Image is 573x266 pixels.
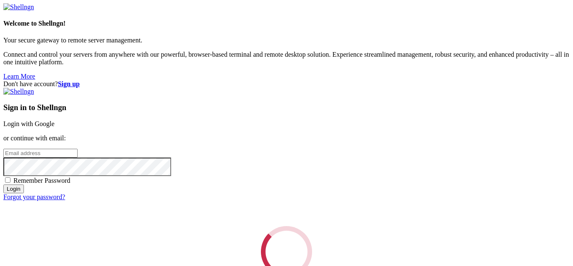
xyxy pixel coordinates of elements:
p: Your secure gateway to remote server management. [3,37,570,44]
p: or continue with email: [3,134,570,142]
img: Shellngn [3,88,34,95]
div: Don't have account? [3,80,570,88]
input: Login [3,184,24,193]
span: Remember Password [13,177,70,184]
a: Login with Google [3,120,55,127]
input: Remember Password [5,177,10,183]
h4: Welcome to Shellngn! [3,20,570,27]
p: Connect and control your servers from anywhere with our powerful, browser-based terminal and remo... [3,51,570,66]
input: Email address [3,149,78,158]
a: Learn More [3,73,35,80]
a: Sign up [58,80,80,87]
img: Shellngn [3,3,34,11]
h3: Sign in to Shellngn [3,103,570,112]
a: Forgot your password? [3,193,65,200]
